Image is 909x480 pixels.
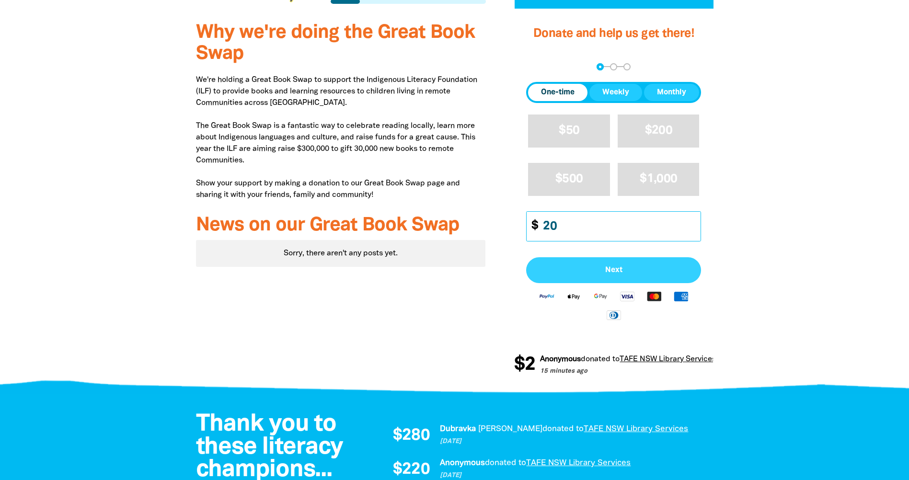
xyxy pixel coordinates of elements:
img: Google Pay logo [587,291,614,302]
em: Dubravka [440,425,476,433]
span: Next [537,266,690,274]
button: Navigate to step 1 of 3 to enter your donation amount [597,63,604,70]
span: donated to [542,425,584,433]
img: Diners Club logo [600,309,627,320]
em: Anonymous [440,459,485,467]
p: We're holding a Great Book Swap to support the Indigenous Literacy Foundation (ILF) to provide bo... [196,74,486,201]
button: Pay with Credit Card [526,257,701,283]
div: Donation stream [514,350,713,380]
div: Donation frequency [526,82,701,103]
span: $220 [393,462,430,478]
button: $500 [528,163,610,196]
img: Mastercard logo [641,291,667,302]
span: donated to [565,356,604,363]
span: $500 [555,173,583,184]
span: donated to [485,459,526,467]
div: Sorry, there aren't any posts yet. [196,240,486,267]
button: Navigate to step 2 of 3 to enter your details [610,63,617,70]
span: Monthly [657,87,686,98]
span: Donate and help us get there! [533,28,694,39]
h3: News on our Great Book Swap [196,215,486,236]
button: Weekly [589,84,642,101]
span: $ [527,212,538,241]
img: Visa logo [614,291,641,302]
span: One-time [541,87,575,98]
div: Paginated content [196,240,486,267]
button: One-time [528,84,587,101]
button: Navigate to step 3 of 3 to enter your payment details [623,63,631,70]
img: Apple Pay logo [560,291,587,302]
p: [DATE] [440,437,703,446]
button: $200 [618,114,700,148]
button: $50 [528,114,610,148]
button: Monthly [644,84,699,101]
span: $50 [559,125,579,136]
div: Available payment methods [526,283,701,328]
button: $1,000 [618,163,700,196]
a: TAFE NSW Library Services [526,459,631,467]
a: TAFE NSW Library Services [584,425,688,433]
p: 15 minutes ago [524,367,700,377]
span: Weekly [602,87,629,98]
span: Why we're doing the Great Book Swap [196,24,475,63]
em: [PERSON_NAME] [478,425,542,433]
span: $1,000 [640,173,677,184]
em: Anonymous [524,356,565,363]
span: $2 [708,355,729,375]
a: TAFE NSW Library Services [604,356,700,363]
input: Enter custom amount [536,212,701,241]
span: $280 [393,428,430,444]
span: $2 [498,355,519,375]
img: Paypal logo [533,291,560,302]
span: $200 [645,125,672,136]
img: American Express logo [667,291,694,302]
